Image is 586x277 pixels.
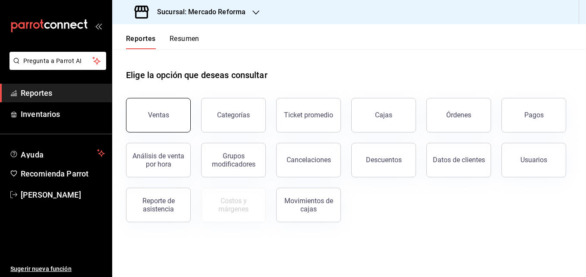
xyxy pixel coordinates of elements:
div: Órdenes [446,111,471,119]
div: Categorías [217,111,250,119]
span: Reportes [21,87,105,99]
button: Descuentos [351,143,416,177]
button: Reportes [126,35,156,49]
div: Datos de clientes [433,156,485,164]
button: Cajas [351,98,416,132]
button: Contrata inventarios para ver este reporte [201,188,266,222]
div: Ticket promedio [284,111,333,119]
div: Pagos [524,111,544,119]
button: Pagos [501,98,566,132]
h1: Elige la opción que deseas consultar [126,69,268,82]
button: Pregunta a Parrot AI [9,52,106,70]
div: Cancelaciones [287,156,331,164]
button: Grupos modificadores [201,143,266,177]
div: Análisis de venta por hora [132,152,185,168]
h3: Sucursal: Mercado Reforma [150,7,246,17]
div: Usuarios [520,156,547,164]
div: Descuentos [366,156,402,164]
button: Categorías [201,98,266,132]
div: Grupos modificadores [207,152,260,168]
button: Análisis de venta por hora [126,143,191,177]
span: [PERSON_NAME] [21,189,105,201]
button: open_drawer_menu [95,22,102,29]
a: Pregunta a Parrot AI [6,63,106,72]
button: Reporte de asistencia [126,188,191,222]
div: Movimientos de cajas [282,197,335,213]
button: Resumen [170,35,199,49]
span: Recomienda Parrot [21,168,105,179]
button: Ticket promedio [276,98,341,132]
button: Datos de clientes [426,143,491,177]
button: Movimientos de cajas [276,188,341,222]
span: Ayuda [21,148,94,158]
button: Usuarios [501,143,566,177]
div: Ventas [148,111,169,119]
div: navigation tabs [126,35,199,49]
span: Inventarios [21,108,105,120]
div: Cajas [375,111,392,119]
div: Reporte de asistencia [132,197,185,213]
div: Costos y márgenes [207,197,260,213]
span: Pregunta a Parrot AI [23,57,93,66]
span: Sugerir nueva función [10,264,105,274]
button: Ventas [126,98,191,132]
button: Órdenes [426,98,491,132]
button: Cancelaciones [276,143,341,177]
